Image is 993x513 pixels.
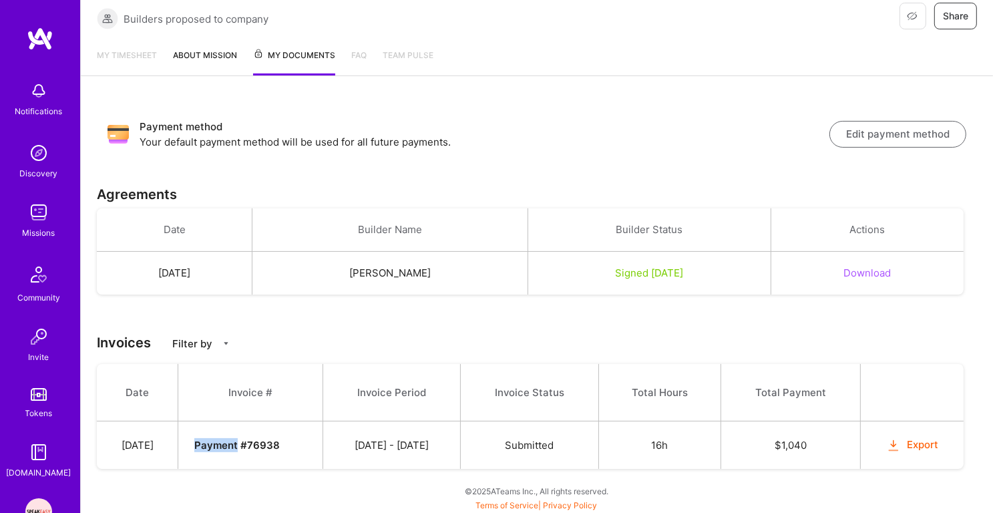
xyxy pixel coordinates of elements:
p: Your default payment method will be used for all future payments. [140,135,829,149]
span: | [476,500,598,510]
img: tokens [31,388,47,401]
th: Total Hours [599,364,721,421]
h3: Agreements [97,186,977,202]
a: My timesheet [97,48,157,75]
td: [PERSON_NAME] [252,252,528,295]
div: Signed [DATE] [544,266,755,280]
img: guide book [25,439,52,466]
td: 16h [599,421,721,470]
span: Team Pulse [383,50,433,60]
div: Discovery [20,166,58,180]
th: Total Payment [721,364,860,421]
img: discovery [25,140,52,166]
img: Community [23,259,55,291]
button: Edit payment method [829,121,966,148]
i: icon CaretDown [222,339,230,348]
a: Team Pulse [383,48,433,75]
div: [DOMAIN_NAME] [7,466,71,480]
td: [DATE] [97,252,252,295]
div: © 2025 ATeams Inc., All rights reserved. [80,474,993,508]
img: Payment method [108,124,129,145]
th: Date [97,208,252,252]
span: Builders proposed to company [124,12,268,26]
div: Invite [29,350,49,364]
img: bell [25,77,52,104]
div: Missions [23,226,55,240]
th: Actions [771,208,964,252]
i: icon EyeClosed [907,11,918,21]
img: teamwork [25,199,52,226]
td: [DATE] [97,421,178,470]
h3: Payment method [140,119,829,135]
button: Export [886,438,938,453]
a: My Documents [253,48,335,75]
img: logo [27,27,53,51]
button: Download [844,266,891,280]
a: Terms of Service [476,500,539,510]
div: Community [17,291,60,305]
strong: Payment # 76938 [194,439,280,452]
th: Invoice Period [323,364,461,421]
td: $ 1,040 [721,421,860,470]
img: Builders proposed to company [97,8,118,29]
th: Date [97,364,178,421]
span: Submitted [506,439,554,452]
span: My Documents [253,48,335,63]
span: Share [943,9,968,23]
th: Invoice # [178,364,323,421]
i: icon OrangeDownload [886,438,902,454]
th: Invoice Status [461,364,599,421]
div: Notifications [15,104,63,118]
th: Builder Status [528,208,771,252]
img: Invite [25,323,52,350]
p: Filter by [172,337,212,351]
h3: Invoices [97,335,977,351]
a: FAQ [351,48,367,75]
a: Privacy Policy [544,500,598,510]
a: About Mission [173,48,237,75]
td: [DATE] - [DATE] [323,421,461,470]
button: Share [934,3,977,29]
th: Builder Name [252,208,528,252]
div: Tokens [25,406,53,420]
